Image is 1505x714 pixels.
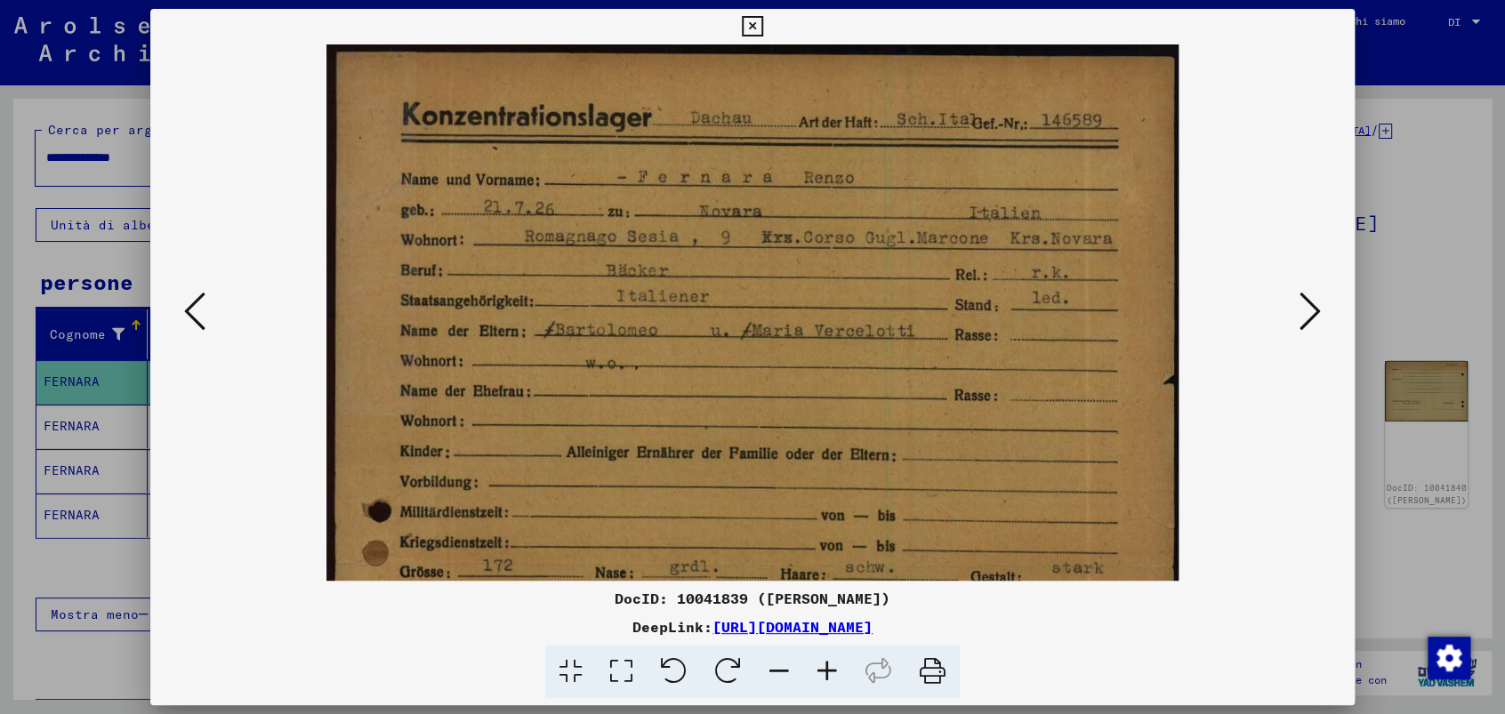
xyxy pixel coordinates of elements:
a: [URL][DOMAIN_NAME] [712,618,873,636]
font: DeepLink: [632,618,712,636]
img: Modifica consenso [1428,637,1470,679]
font: DocID: 10041839 ([PERSON_NAME]) [615,590,890,607]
